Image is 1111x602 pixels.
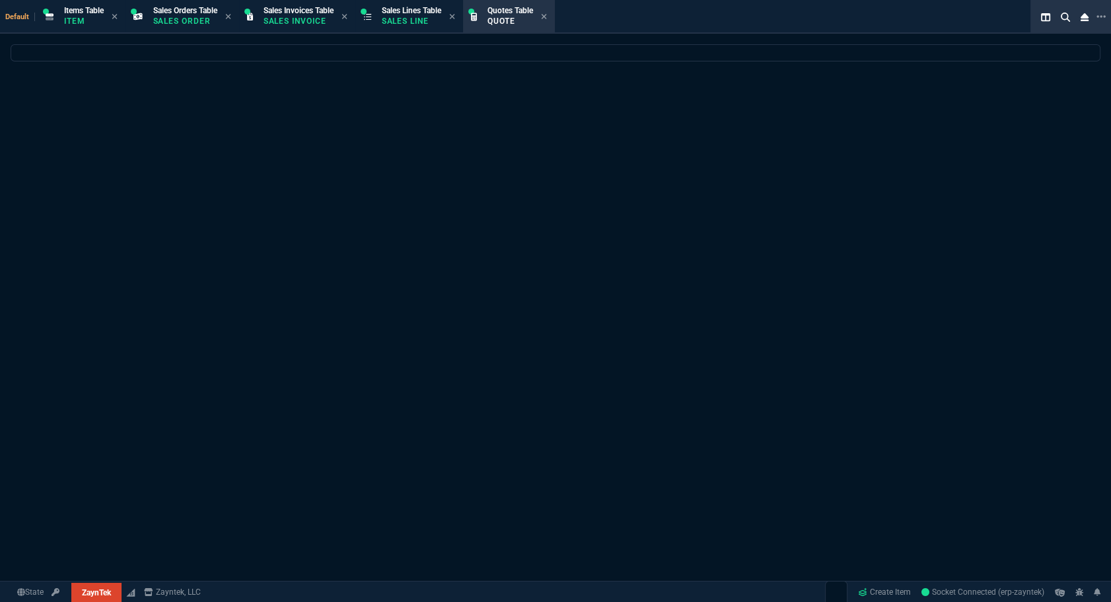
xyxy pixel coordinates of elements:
nx-icon: Search [1056,9,1075,25]
p: Sales Order [153,16,217,26]
p: Quote [487,16,533,26]
nx-icon: Close Tab [541,12,547,22]
span: Quotes Table [487,6,533,15]
span: Socket Connected (erp-zayntek) [921,587,1044,597]
a: Create Item [853,582,916,602]
span: Default [5,13,35,21]
nx-icon: Split Panels [1036,9,1056,25]
nx-icon: Close Tab [449,12,455,22]
span: Sales Orders Table [153,6,217,15]
span: Sales Invoices Table [264,6,334,15]
a: Global State [13,586,48,598]
a: bn7eeQRicwXs5eoBAACN [921,586,1044,598]
p: Item [64,16,104,26]
nx-icon: Close Workbench [1075,9,1094,25]
nx-icon: Close Tab [112,12,118,22]
span: Items Table [64,6,104,15]
nx-icon: Close Tab [225,12,231,22]
p: Sales Invoice [264,16,330,26]
a: API TOKEN [48,586,63,598]
a: msbcCompanyName [140,586,205,598]
p: Sales Line [382,16,441,26]
nx-icon: Open New Tab [1096,11,1106,23]
nx-icon: Close Tab [341,12,347,22]
span: Sales Lines Table [382,6,441,15]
